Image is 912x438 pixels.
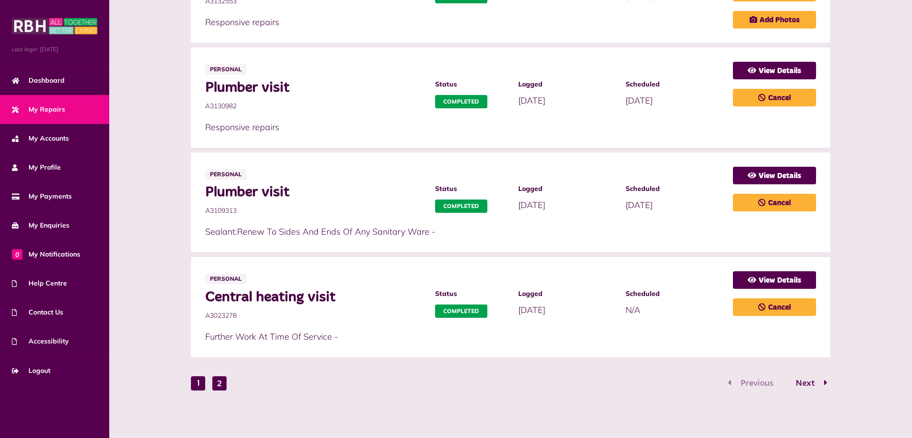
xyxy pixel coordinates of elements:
a: Add Photos [733,11,816,29]
span: Logged [518,79,616,89]
span: My Repairs [12,105,65,114]
span: 0 [12,249,22,259]
span: My Payments [12,191,72,201]
button: Go to page 2 [786,377,830,390]
span: Scheduled [626,184,723,194]
span: Personal [205,169,247,180]
a: Cancel [733,298,816,316]
span: Logged [518,289,616,299]
span: N/A [626,305,640,315]
span: Plumber visit [205,79,426,96]
a: View Details [733,167,816,184]
span: Completed [435,305,487,318]
span: My Accounts [12,133,69,143]
span: Central heating visit [205,289,426,306]
span: A3130982 [205,101,426,111]
span: Accessibility [12,336,69,346]
span: [DATE] [626,95,653,106]
button: Go to page 2 [212,376,227,390]
a: View Details [733,62,816,79]
span: [DATE] [518,95,545,106]
span: Status [435,79,509,89]
span: Help Centre [12,278,67,288]
span: My Enquiries [12,220,69,230]
span: My Notifications [12,249,80,259]
span: Dashboard [12,76,65,86]
span: [DATE] [518,305,545,315]
a: Cancel [733,89,816,106]
span: [DATE] [518,200,545,210]
a: View Details [733,271,816,289]
span: Personal [205,274,247,284]
span: Logout [12,366,50,376]
span: Status [435,184,509,194]
span: Scheduled [626,79,723,89]
p: Responsive repairs [205,121,724,133]
span: A3109313 [205,206,426,216]
p: Further Work At Time Of Service - [205,330,724,343]
p: Sealant:Renew To Sides And Ends Of Any Sanitary Ware - [205,225,724,238]
span: My Profile [12,162,61,172]
span: Last login: [DATE] [12,45,97,54]
span: A3023278 [205,311,426,321]
span: Scheduled [626,289,723,299]
a: Cancel [733,194,816,211]
span: Contact Us [12,307,63,317]
span: Status [435,289,509,299]
span: Personal [205,64,247,75]
img: MyRBH [12,17,97,36]
p: Responsive repairs [205,16,724,29]
span: [DATE] [626,200,653,210]
span: Logged [518,184,616,194]
span: Plumber visit [205,184,426,201]
span: Completed [435,200,487,213]
span: Completed [435,95,487,108]
span: Next [788,379,822,388]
